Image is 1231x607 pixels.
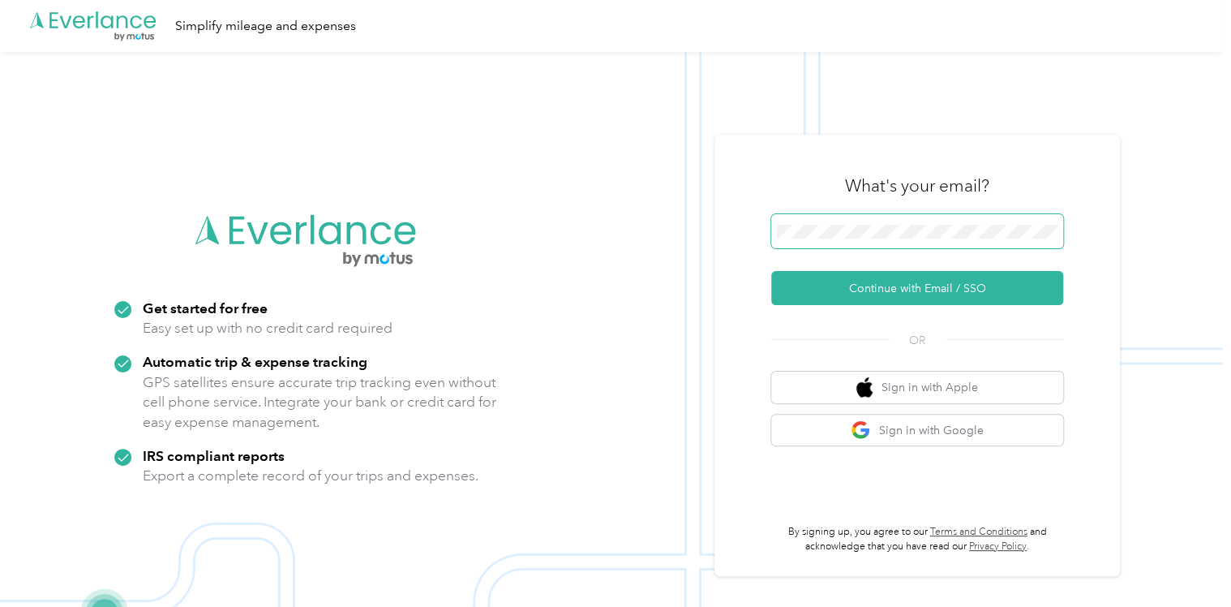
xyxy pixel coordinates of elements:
p: By signing up, you agree to our and acknowledge that you have read our . [771,525,1063,553]
img: google logo [851,420,871,441]
a: Terms and Conditions [930,526,1027,538]
p: Easy set up with no credit card required [143,318,392,338]
p: GPS satellites ensure accurate trip tracking even without cell phone service. Integrate your bank... [143,372,497,433]
button: google logoSign in with Google [771,415,1063,446]
p: Export a complete record of your trips and expenses. [143,466,478,486]
button: Continue with Email / SSO [771,271,1063,305]
strong: IRS compliant reports [143,447,285,464]
div: Simplify mileage and expenses [175,16,356,37]
strong: Automatic trip & expense tracking [143,353,367,370]
strong: Get started for free [143,299,268,316]
span: OR [889,332,946,349]
button: apple logoSign in with Apple [771,372,1063,403]
img: apple logo [856,377,873,398]
h3: What's your email? [845,174,989,197]
a: Privacy Policy [969,540,1027,553]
